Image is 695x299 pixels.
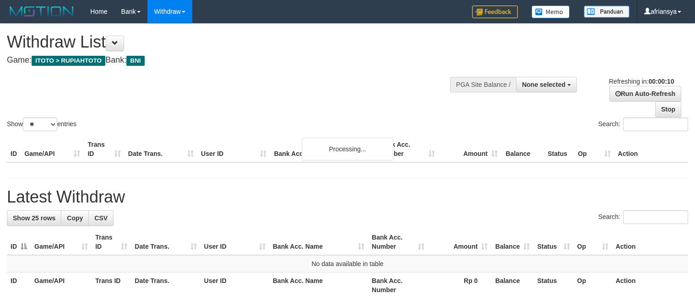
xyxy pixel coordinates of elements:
th: User ID: activate to sort column ascending [201,229,269,255]
a: CSV [88,210,114,226]
img: panduan.png [584,5,630,18]
th: Amount [439,136,501,162]
th: Action [614,136,688,162]
th: Date Trans. [131,272,200,299]
button: None selected [516,77,577,92]
label: Search: [598,210,688,224]
th: Game/API [21,136,84,162]
th: Trans ID [92,272,131,299]
th: Game/API [31,272,92,299]
th: Balance [491,272,533,299]
th: Op [574,136,614,162]
a: Copy [61,210,89,226]
th: Bank Acc. Name [269,272,368,299]
a: Show 25 rows [7,210,61,226]
th: Status [533,272,573,299]
th: Trans ID [84,136,124,162]
span: Refreshing in: [609,78,674,85]
div: Processing... [302,138,393,160]
th: ID: activate to sort column descending [7,229,31,255]
h1: Withdraw List [7,33,454,51]
th: Game/API: activate to sort column ascending [31,229,92,255]
th: Balance [501,136,544,162]
a: Stop [655,101,681,117]
th: Balance: activate to sort column ascending [491,229,533,255]
th: Amount: activate to sort column ascending [428,229,491,255]
select: Showentries [23,117,57,131]
td: No data available in table [7,255,688,272]
th: User ID [201,272,269,299]
img: MOTION_logo.png [7,5,76,18]
th: Date Trans.: activate to sort column ascending [131,229,200,255]
img: Button%20Memo.svg [532,5,570,18]
th: Op: activate to sort column ascending [574,229,612,255]
th: Bank Acc. Name: activate to sort column ascending [269,229,368,255]
span: None selected [522,81,565,88]
th: Status [544,136,574,162]
th: Action [612,272,688,299]
th: Bank Acc. Number [376,136,439,162]
img: Feedback.jpg [472,5,518,18]
span: ITOTO > RUPIAHTOTO [32,56,105,66]
h4: Game: Bank: [7,56,454,65]
span: Copy [67,214,83,222]
a: Run Auto-Refresh [609,86,681,101]
th: Op [574,272,612,299]
th: Action [612,229,688,255]
th: Bank Acc. Number [368,272,428,299]
th: ID [7,272,31,299]
span: CSV [94,214,108,222]
label: Show entries [7,117,76,131]
th: Bank Acc. Name [270,136,375,162]
th: User ID [197,136,270,162]
label: Search: [598,117,688,131]
th: Status: activate to sort column ascending [533,229,573,255]
div: PGA Site Balance / [450,77,516,92]
th: Trans ID: activate to sort column ascending [92,229,131,255]
strong: 00:00:10 [648,78,674,85]
span: BNI [126,56,144,66]
th: ID [7,136,21,162]
input: Search: [623,210,688,224]
input: Search: [623,117,688,131]
th: Date Trans. [125,136,197,162]
span: Show 25 rows [13,214,55,222]
th: Bank Acc. Number: activate to sort column ascending [368,229,428,255]
th: Rp 0 [428,272,491,299]
h1: Latest Withdraw [7,188,688,206]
